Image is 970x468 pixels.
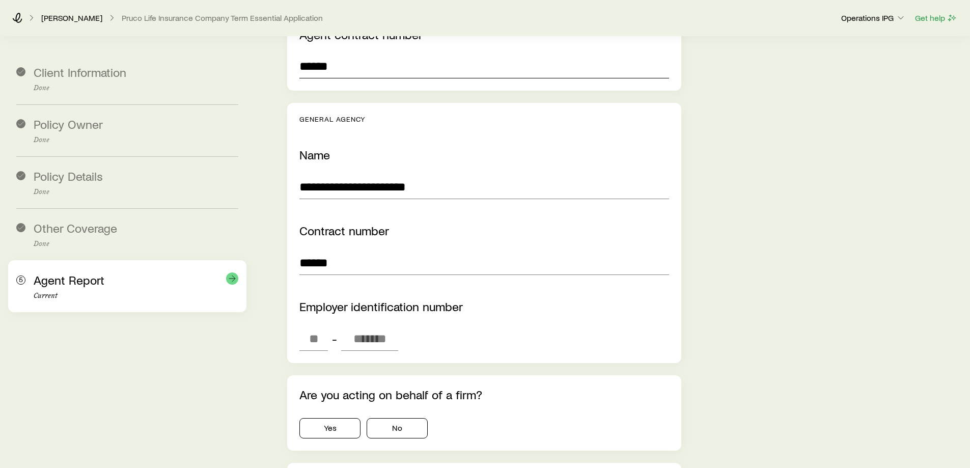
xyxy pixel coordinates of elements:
[16,276,25,285] span: 5
[299,388,669,402] p: Are you acting on behalf of a firm?
[121,13,323,23] button: Pruco Life Insurance Company Term Essential Application
[34,117,103,131] span: Policy Owner
[299,299,463,314] label: Employer identification number
[34,272,104,287] span: Agent Report
[34,169,103,183] span: Policy Details
[299,147,330,162] label: Name
[841,13,906,23] p: Operations IPG
[34,136,238,144] p: Done
[34,292,238,300] p: Current
[41,13,103,23] a: [PERSON_NAME]
[914,12,958,24] button: Get help
[34,240,238,248] p: Done
[34,221,117,235] span: Other Coverage
[34,84,238,92] p: Done
[841,12,906,24] button: Operations IPG
[332,332,337,346] span: -
[299,115,669,123] p: General agency
[34,188,238,196] p: Done
[299,418,361,438] button: Yes
[299,223,389,238] label: Contract number
[367,418,428,438] button: No
[34,65,126,79] span: Client Information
